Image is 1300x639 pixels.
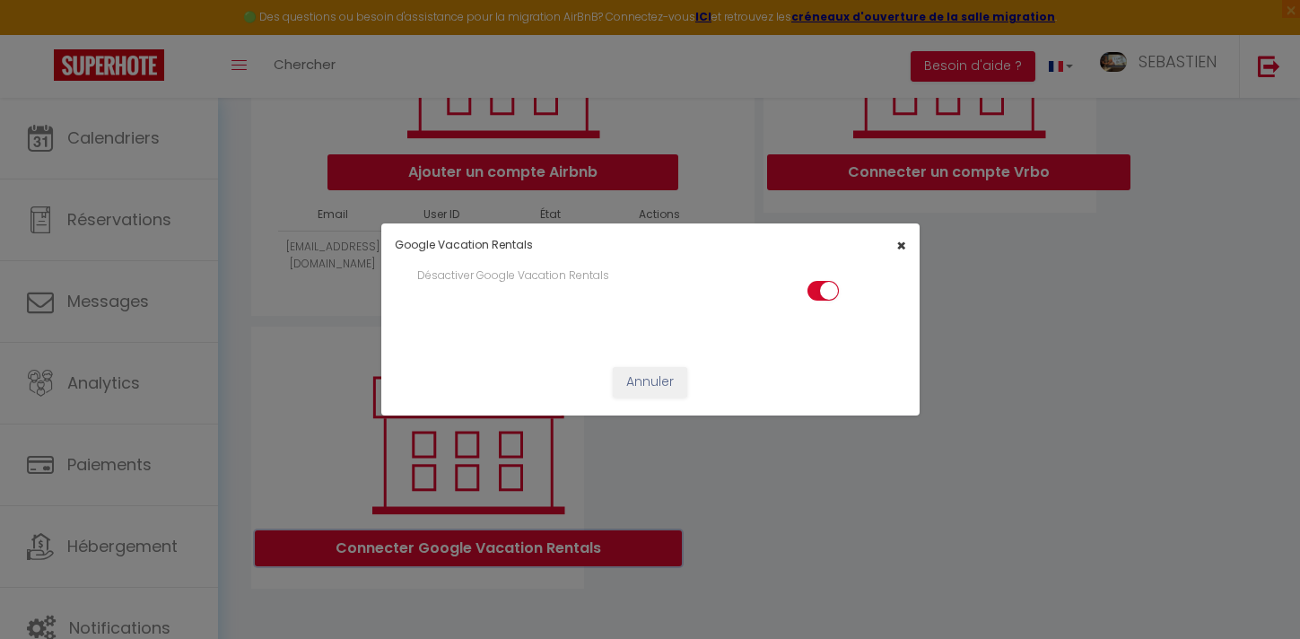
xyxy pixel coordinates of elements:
[896,238,906,254] button: Close
[896,234,906,257] span: ×
[613,367,687,398] button: Annuler
[417,267,609,284] label: Désactiver Google Vacation Rentals
[14,7,68,61] button: Ouvrir le widget de chat LiveChat
[395,237,728,254] h4: Google Vacation Rentals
